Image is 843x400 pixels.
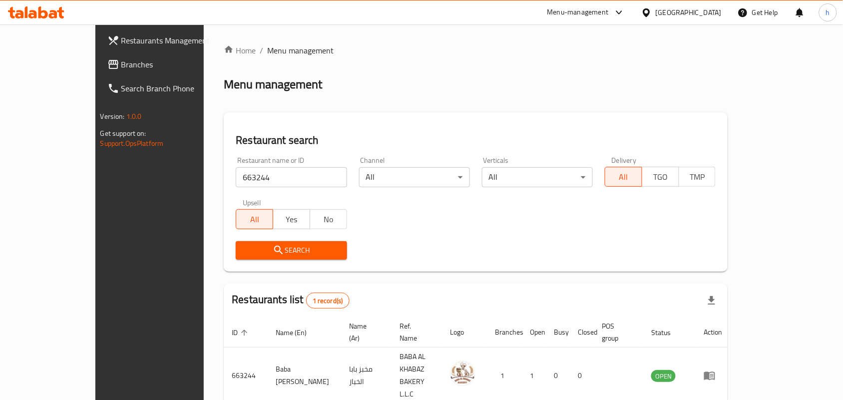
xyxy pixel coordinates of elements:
a: Support.OpsPlatform [100,137,164,150]
span: Status [651,327,684,339]
span: Search [244,244,339,257]
div: [GEOGRAPHIC_DATA] [656,7,722,18]
a: Branches [99,52,236,76]
span: All [609,170,638,184]
span: No [314,212,343,227]
span: TGO [646,170,675,184]
div: Total records count [306,293,350,309]
button: No [310,209,347,229]
label: Delivery [612,157,637,164]
a: Search Branch Phone [99,76,236,100]
div: Menu-management [547,6,609,18]
button: All [605,167,642,187]
span: h [826,7,830,18]
span: 1.0.0 [126,110,142,123]
th: Branches [487,317,522,348]
button: TMP [679,167,716,187]
nav: breadcrumb [224,44,728,56]
button: TGO [642,167,679,187]
span: Name (En) [276,327,320,339]
span: Get support on: [100,127,146,140]
div: Menu [704,370,722,382]
div: All [359,167,470,187]
span: ID [232,327,251,339]
span: Name (Ar) [349,320,380,344]
span: TMP [683,170,712,184]
span: 1 record(s) [307,296,349,306]
label: Upsell [243,199,261,206]
th: Action [696,317,730,348]
input: Search for restaurant name or ID.. [236,167,347,187]
span: Search Branch Phone [121,82,228,94]
span: Ref. Name [400,320,430,344]
h2: Restaurants list [232,292,349,309]
a: Restaurants Management [99,28,236,52]
button: Search [236,241,347,260]
li: / [260,44,263,56]
div: All [482,167,593,187]
button: All [236,209,273,229]
h2: Menu management [224,76,322,92]
th: Logo [442,317,487,348]
span: Menu management [267,44,334,56]
img: Baba Al Khabaz Bakery [450,361,475,386]
span: OPEN [651,371,676,382]
span: Version: [100,110,125,123]
span: Branches [121,58,228,70]
th: Closed [570,317,594,348]
th: Open [522,317,546,348]
span: All [240,212,269,227]
div: Export file [700,289,724,313]
th: Busy [546,317,570,348]
h2: Restaurant search [236,133,716,148]
a: Home [224,44,256,56]
button: Yes [273,209,310,229]
span: Yes [277,212,306,227]
span: Restaurants Management [121,34,228,46]
span: POS group [602,320,631,344]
